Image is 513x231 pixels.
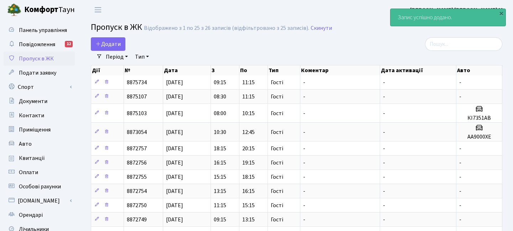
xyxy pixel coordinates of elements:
a: Приміщення [4,123,75,137]
th: Дата активації [380,65,456,75]
th: Коментар [300,65,380,75]
span: - [303,173,305,181]
span: - [459,216,461,224]
span: Гості [271,188,283,194]
span: 18:15 [214,145,226,152]
span: 11:15 [242,93,255,101]
span: - [303,79,305,86]
span: Гості [271,160,283,166]
span: 8873054 [127,128,147,136]
span: [DATE] [166,187,183,195]
h5: АА9000ХЕ [459,134,499,140]
span: - [383,93,385,101]
span: 13:15 [214,187,226,195]
span: 16:15 [214,159,226,167]
span: - [383,202,385,209]
th: Дата [163,65,211,75]
span: - [459,79,461,86]
th: З [211,65,239,75]
span: Авто [19,140,32,148]
a: [PERSON_NAME] [PERSON_NAME] М. [410,6,504,14]
span: 19:15 [242,159,255,167]
span: - [383,145,385,152]
span: Квитанції [19,154,45,162]
a: Повідомлення12 [4,37,75,52]
span: 8875734 [127,79,147,86]
span: - [459,173,461,181]
a: Авто [4,137,75,151]
span: Орендарі [19,211,43,219]
div: 12 [65,41,73,47]
span: 08:30 [214,93,226,101]
a: [DOMAIN_NAME] [4,194,75,208]
a: Додати [91,37,125,51]
button: Переключити навігацію [89,4,107,16]
span: 15:15 [214,173,226,181]
span: - [459,202,461,209]
span: - [459,93,461,101]
span: Гості [271,174,283,180]
span: 09:15 [214,79,226,86]
span: 10:30 [214,128,226,136]
span: 8872757 [127,145,147,152]
a: Оплати [4,165,75,179]
span: 10:15 [242,109,255,117]
b: Комфорт [24,4,58,15]
span: Таун [24,4,75,16]
span: - [383,128,385,136]
span: Оплати [19,168,38,176]
span: 11:15 [214,202,226,209]
span: 15:15 [242,202,255,209]
input: Пошук... [425,37,502,51]
span: Гості [271,94,283,100]
a: Контакти [4,108,75,123]
span: 20:15 [242,145,255,152]
span: Документи [19,97,47,105]
th: Дії [91,65,124,75]
span: - [303,216,305,224]
span: 8872749 [127,216,147,224]
a: Подати заявку [4,66,75,80]
th: Авто [456,65,502,75]
a: Період [103,51,131,63]
span: Пропуск в ЖК [19,55,54,63]
span: Гості [271,217,283,222]
span: 18:15 [242,173,255,181]
span: - [459,145,461,152]
span: Гості [271,203,283,208]
span: - [383,173,385,181]
span: 12:45 [242,128,255,136]
span: [DATE] [166,202,183,209]
a: Спорт [4,80,75,94]
span: 11:15 [242,79,255,86]
span: Пропуск в ЖК [91,21,142,33]
span: - [303,93,305,101]
span: 8872755 [127,173,147,181]
span: 13:15 [242,216,255,224]
span: Контакти [19,112,44,119]
span: - [303,128,305,136]
th: Тип [268,65,300,75]
span: Приміщення [19,126,51,134]
span: - [383,216,385,224]
span: Панель управління [19,26,67,34]
div: Відображено з 1 по 25 з 26 записів (відфільтровано з 25 записів). [144,25,309,32]
span: - [459,187,461,195]
a: Орендарі [4,208,75,222]
a: Квитанції [4,151,75,165]
span: 08:00 [214,109,226,117]
span: Повідомлення [19,41,55,48]
span: Особові рахунки [19,183,61,190]
img: logo.png [7,3,21,17]
span: [DATE] [166,173,183,181]
span: 09:15 [214,216,226,224]
span: Гості [271,129,283,135]
span: [DATE] [166,145,183,152]
span: 8872750 [127,202,147,209]
th: По [239,65,268,75]
a: Скинути [311,25,332,32]
span: Додати [95,40,121,48]
a: Особові рахунки [4,179,75,194]
span: - [459,159,461,167]
span: 16:15 [242,187,255,195]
